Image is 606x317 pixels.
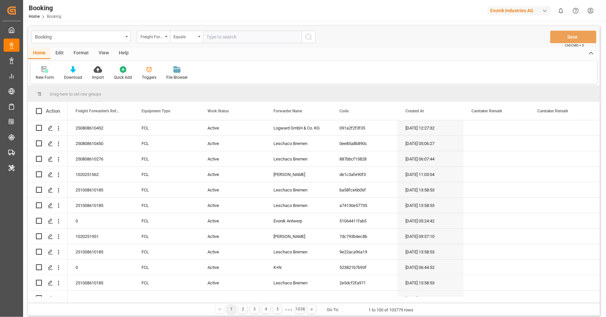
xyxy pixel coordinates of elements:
[200,260,266,275] div: Active
[114,48,134,59] div: Help
[46,108,60,114] div: Action
[266,151,332,166] div: Leschaco Bremen
[35,32,123,41] div: Booking
[398,120,463,135] div: [DATE] 12:27:32
[28,182,68,198] div: Press SPACE to select this row.
[50,92,101,97] span: Drag here to set row groups
[69,48,94,59] div: Format
[134,151,200,166] div: FCL
[134,260,200,275] div: FCL
[537,109,568,113] span: Caretaker Remark
[28,120,68,136] div: Press SPACE to select this row.
[405,109,424,113] span: Created At
[332,244,398,259] div: 9e22aca96a19
[28,136,68,151] div: Press SPACE to select this row.
[488,6,551,15] div: Evonik Industries AG
[471,109,502,113] span: Caretaker Remark
[207,109,229,113] span: Work Status
[332,291,398,306] div: 13842eaad0a4
[554,3,568,18] button: show 0 new notifications
[76,109,120,113] span: Freight Forwarder's Reference No.
[200,136,266,151] div: Active
[68,244,134,259] div: 251008610185
[266,198,332,213] div: Leschaco Bremen
[134,182,200,197] div: FCL
[28,48,50,59] div: Home
[302,31,316,43] button: search button
[28,291,68,306] div: Press SPACE to select this row.
[332,120,398,135] div: 091a2f2f3f35
[339,109,349,113] span: Code
[273,305,282,313] div: 5
[568,3,583,18] button: Help Center
[200,120,266,135] div: Active
[134,136,200,151] div: FCL
[266,136,332,151] div: Leschaco Bremen
[68,291,134,306] div: 0
[398,260,463,275] div: [DATE] 06:44:52
[200,151,266,166] div: Active
[266,244,332,259] div: Leschaco Bremen
[398,198,463,213] div: [DATE] 13:58:53
[28,260,68,275] div: Press SPACE to select this row.
[134,213,200,228] div: FCL
[29,14,40,19] a: Home
[28,244,68,260] div: Press SPACE to select this row.
[142,109,170,113] span: Equipment Type
[28,275,68,291] div: Press SPACE to select this row.
[134,244,200,259] div: FCL
[142,74,156,80] div: Triggers
[134,120,200,135] div: FCL
[262,305,270,313] div: 4
[565,43,584,48] span: Ctrl/CMD + S
[68,213,134,228] div: 0
[273,109,302,113] span: Forwarder Name
[369,307,414,313] div: 1 to 100 of 103779 rows
[266,167,332,182] div: [PERSON_NAME]
[28,198,68,213] div: Press SPACE to select this row.
[200,198,266,213] div: Active
[398,275,463,290] div: [DATE] 13:58:53
[266,275,332,290] div: Leschaco Bremen
[398,229,463,244] div: [DATE] 09:37:10
[200,291,266,306] div: Delivered
[285,307,292,312] div: ● ● ●
[266,229,332,244] div: [PERSON_NAME]
[170,31,203,43] button: open menu
[36,74,54,80] div: New Form
[166,74,188,80] div: File Browser
[200,229,266,244] div: Active
[28,151,68,167] div: Press SPACE to select this row.
[141,32,163,40] div: Freight Forwarder's Reference No.
[28,213,68,229] div: Press SPACE to select this row.
[29,3,61,13] div: Booking
[332,213,398,228] div: 51064411fab5
[332,275,398,290] div: 2e5dcf2fa971
[250,305,259,313] div: 3
[203,31,302,43] input: Type to search
[137,31,170,43] button: open menu
[134,198,200,213] div: FCL
[398,213,463,228] div: [DATE] 05:24:42
[50,48,69,59] div: Edit
[332,151,398,166] div: 887bbcf15828
[134,275,200,290] div: FCL
[200,213,266,228] div: Active
[174,32,196,40] div: Equals
[332,260,398,275] div: 523821b7b93f
[398,182,463,197] div: [DATE] 13:58:53
[398,167,463,182] div: [DATE] 11:03:04
[296,305,304,313] div: 1038
[200,275,266,290] div: Active
[134,291,200,306] div: FCL
[68,136,134,151] div: 250808610450
[200,182,266,197] div: Active
[114,74,132,80] div: Quick Add
[398,244,463,259] div: [DATE] 13:58:53
[332,136,398,151] div: 0ee85a8b890c
[68,151,134,166] div: 250808610276
[266,182,332,197] div: Leschaco Bremen
[68,120,134,135] div: 250808610452
[398,291,463,306] div: [DATE] 07:43:23
[332,182,398,197] div: ba58fce6b06f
